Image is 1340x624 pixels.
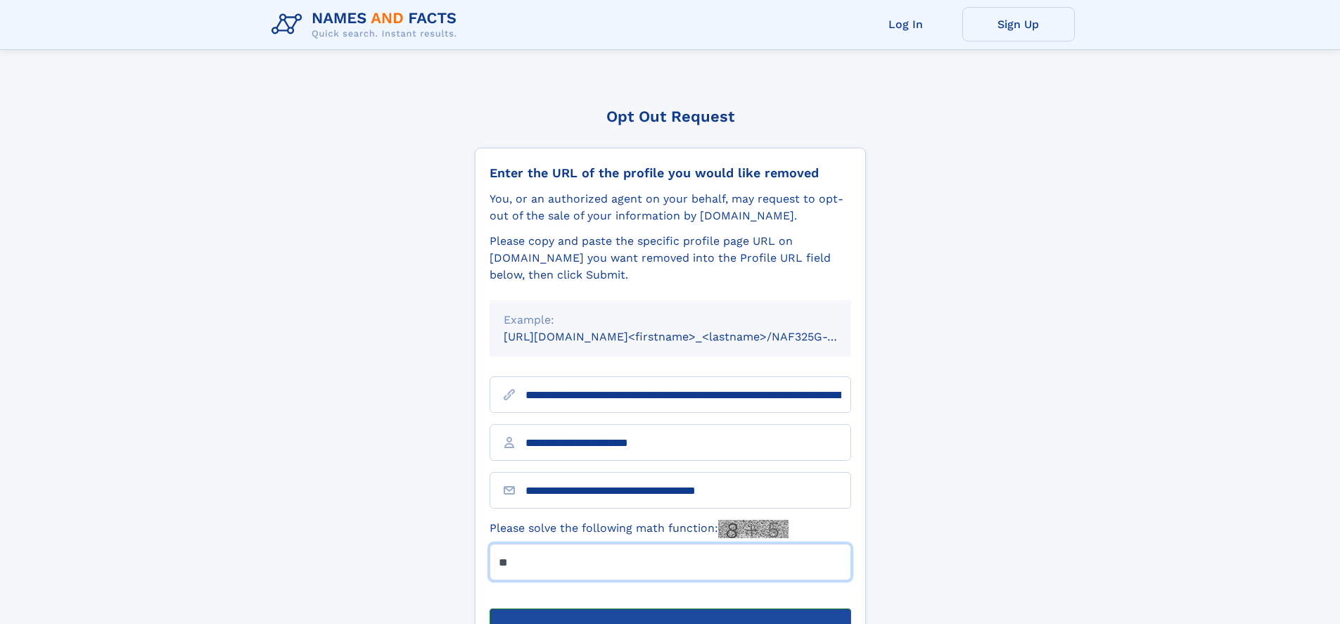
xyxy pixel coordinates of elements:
a: Log In [850,7,962,42]
a: Sign Up [962,7,1075,42]
div: Enter the URL of the profile you would like removed [490,165,851,181]
div: Opt Out Request [475,108,866,125]
img: Logo Names and Facts [266,6,468,44]
label: Please solve the following math function: [490,520,789,538]
div: Example: [504,312,837,329]
div: Please copy and paste the specific profile page URL on [DOMAIN_NAME] you want removed into the Pr... [490,233,851,284]
small: [URL][DOMAIN_NAME]<firstname>_<lastname>/NAF325G-xxxxxxxx [504,330,878,343]
div: You, or an authorized agent on your behalf, may request to opt-out of the sale of your informatio... [490,191,851,224]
